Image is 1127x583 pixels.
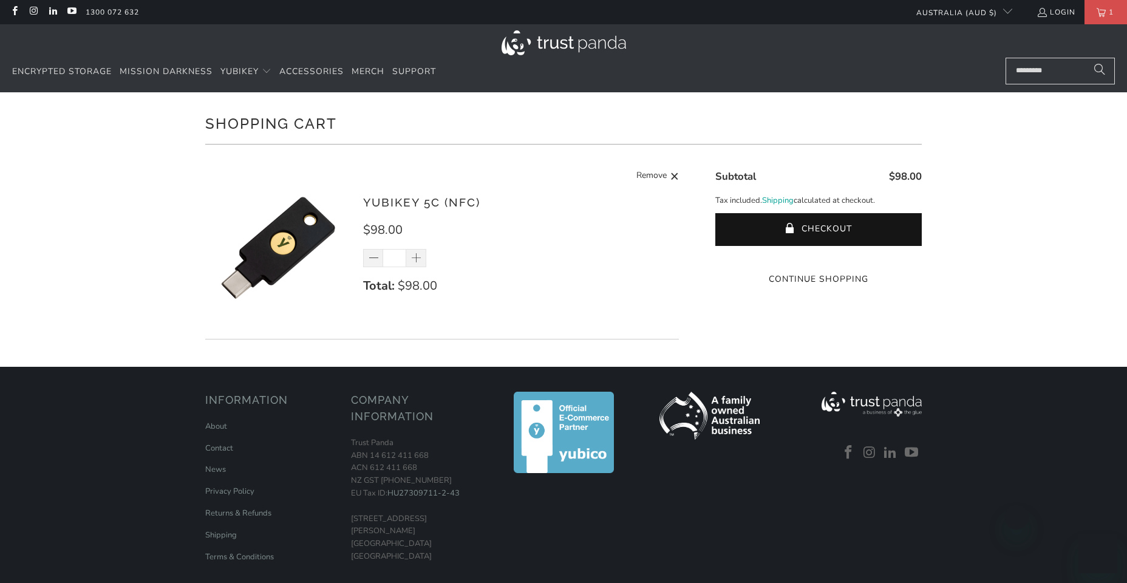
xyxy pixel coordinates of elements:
a: Trust Panda Australia on Facebook [9,7,19,17]
span: Support [392,66,436,77]
a: Trust Panda Australia on YouTube [902,445,921,461]
button: Search [1084,58,1115,84]
span: YubiKey [220,66,259,77]
a: Trust Panda Australia on Instagram [860,445,879,461]
a: Trust Panda Australia on YouTube [66,7,77,17]
span: Mission Darkness [120,66,213,77]
nav: Translation missing: en.navigation.header.main_nav [12,58,436,86]
span: Remove [636,169,667,184]
span: $98.00 [363,222,403,238]
a: Shipping [762,194,794,207]
span: Encrypted Storage [12,66,112,77]
a: YubiKey 5C (NFC) [363,196,480,209]
span: Merch [352,66,384,77]
span: Accessories [279,66,344,77]
p: Trust Panda ABN 14 612 411 668 ACN 612 411 668 NZ GST [PHONE_NUMBER] EU Tax ID: [STREET_ADDRESS][... [351,437,485,563]
strong: Total: [363,278,395,294]
a: Trust Panda Australia on Instagram [28,7,38,17]
a: News [205,464,226,475]
a: Merch [352,58,384,86]
a: Accessories [279,58,344,86]
a: Trust Panda Australia on LinkedIn [47,7,58,17]
img: Trust Panda Australia [502,30,626,55]
a: Trust Panda Australia on LinkedIn [882,445,900,461]
a: Encrypted Storage [12,58,112,86]
a: Shipping [205,530,237,540]
button: Checkout [715,213,922,246]
a: 1300 072 632 [86,5,139,19]
p: Tax included. calculated at checkout. [715,194,922,207]
span: $98.00 [398,278,437,294]
a: Continue Shopping [715,273,922,286]
summary: YubiKey [220,58,271,86]
a: Remove [636,169,679,184]
a: Terms & Conditions [205,551,274,562]
a: Mission Darkness [120,58,213,86]
input: Search... [1006,58,1115,84]
a: Support [392,58,436,86]
span: $98.00 [889,169,922,183]
span: Subtotal [715,169,756,183]
iframe: Button to launch messaging window [1078,534,1117,573]
a: HU27309711-2-43 [387,488,460,499]
a: Login [1037,5,1075,19]
h1: Shopping Cart [205,111,922,135]
a: Trust Panda Australia on Facebook [839,445,857,461]
a: Returns & Refunds [205,508,271,519]
a: Contact [205,443,233,454]
iframe: Close message [1004,505,1029,530]
a: About [205,421,227,432]
a: Privacy Policy [205,486,254,497]
img: YubiKey 5C (NFC) [205,175,351,321]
